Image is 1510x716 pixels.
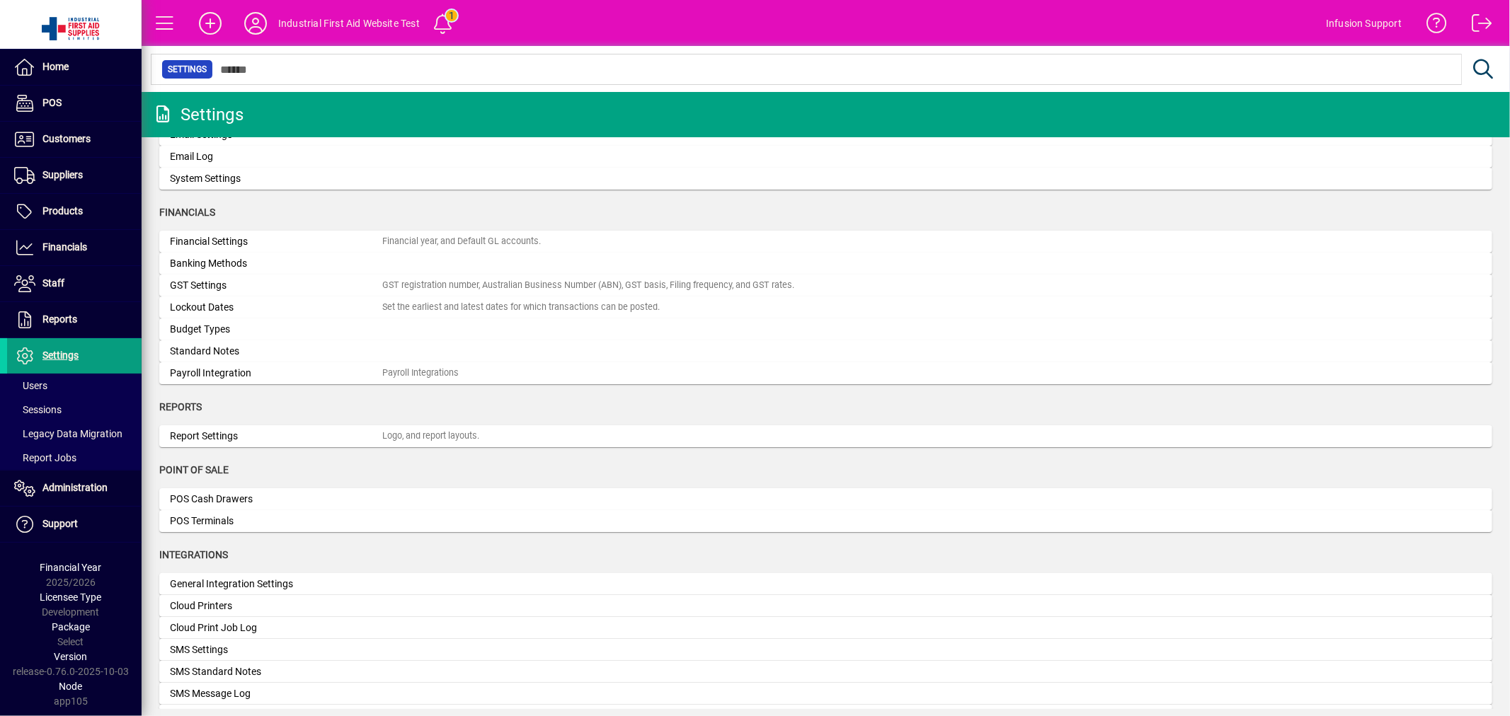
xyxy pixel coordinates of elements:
[7,122,142,157] a: Customers
[159,617,1492,639] a: Cloud Print Job Log
[14,380,47,391] span: Users
[382,279,794,292] div: GST registration number, Australian Business Number (ABN), GST basis, Filing frequency, and GST r...
[159,683,1492,705] a: SMS Message Log
[159,573,1492,595] a: General Integration Settings
[159,595,1492,617] a: Cloud Printers
[159,253,1492,275] a: Banking Methods
[159,146,1492,168] a: Email Log
[42,169,83,180] span: Suppliers
[42,482,108,493] span: Administration
[14,452,76,463] span: Report Jobs
[159,425,1492,447] a: Report SettingsLogo, and report layouts.
[170,234,382,249] div: Financial Settings
[42,133,91,144] span: Customers
[159,207,215,218] span: Financials
[159,318,1492,340] a: Budget Types
[159,549,228,560] span: Integrations
[59,681,83,692] span: Node
[168,62,207,76] span: Settings
[40,591,102,603] span: Licensee Type
[170,322,382,337] div: Budget Types
[42,97,62,108] span: POS
[7,398,142,422] a: Sessions
[170,642,382,657] div: SMS Settings
[7,470,142,506] a: Administration
[159,661,1492,683] a: SMS Standard Notes
[52,621,90,633] span: Package
[382,429,479,443] div: Logo, and report layouts.
[170,599,382,613] div: Cloud Printers
[170,149,382,164] div: Email Log
[42,205,83,216] span: Products
[159,231,1492,253] a: Financial SettingsFinancial year, and Default GL accounts.
[7,50,142,85] a: Home
[7,266,142,301] a: Staff
[1416,3,1447,49] a: Knowledge Base
[170,620,382,635] div: Cloud Print Job Log
[159,275,1492,296] a: GST SettingsGST registration number, Australian Business Number (ABN), GST basis, Filing frequenc...
[7,158,142,193] a: Suppliers
[7,374,142,398] a: Users
[159,296,1492,318] a: Lockout DatesSet the earliest and latest dates for which transactions can be posted.
[382,301,660,314] div: Set the earliest and latest dates for which transactions can be posted.
[170,664,382,679] div: SMS Standard Notes
[7,446,142,470] a: Report Jobs
[159,168,1492,190] a: System Settings
[1326,12,1402,35] div: Infusion Support
[170,514,382,529] div: POS Terminals
[170,256,382,271] div: Banking Methods
[1461,3,1492,49] a: Logout
[382,235,541,248] div: Financial year, and Default GL accounts.
[7,86,142,121] a: POS
[152,103,244,126] div: Settings
[42,241,87,253] span: Financials
[40,562,102,573] span: Financial Year
[278,12,420,35] div: Industrial First Aid Website Test
[55,651,88,662] span: Version
[159,401,202,412] span: Reports
[159,510,1492,532] a: POS Terminals
[233,11,278,36] button: Profile
[170,686,382,701] div: SMS Message Log
[170,577,382,591] div: General Integration Settings
[7,302,142,337] a: Reports
[42,61,69,72] span: Home
[14,428,122,439] span: Legacy Data Migration
[170,344,382,359] div: Standard Notes
[170,366,382,381] div: Payroll Integration
[170,429,382,444] div: Report Settings
[170,171,382,186] div: System Settings
[159,464,229,475] span: Point of Sale
[159,340,1492,362] a: Standard Notes
[42,277,64,289] span: Staff
[170,300,382,315] div: Lockout Dates
[188,11,233,36] button: Add
[42,518,78,529] span: Support
[159,488,1492,510] a: POS Cash Drawers
[159,639,1492,661] a: SMS Settings
[42,350,79,361] span: Settings
[7,230,142,265] a: Financials
[382,366,459,380] div: Payroll Integrations
[7,194,142,229] a: Products
[170,278,382,293] div: GST Settings
[170,492,382,507] div: POS Cash Drawers
[14,404,62,415] span: Sessions
[7,507,142,542] a: Support
[159,362,1492,384] a: Payroll IntegrationPayroll Integrations
[42,313,77,325] span: Reports
[7,422,142,446] a: Legacy Data Migration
